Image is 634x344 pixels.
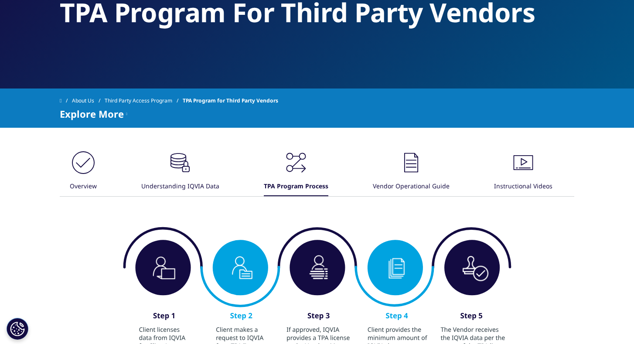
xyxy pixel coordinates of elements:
div: Vendor Operational Guide [373,177,450,196]
div: Overview [70,177,97,196]
span: Explore More [60,109,124,119]
button: Understanding IQVIA Data [140,150,219,196]
div: Instructional Videos [494,177,552,196]
button: Cookie Settings [7,318,28,340]
button: Instructional Videos [493,150,552,196]
a: About Us [72,93,105,109]
div: Understanding IQVIA Data [141,177,219,196]
button: TPA Program Process [262,150,328,196]
span: TPA Program for Third Party Vendors [183,93,278,109]
button: Overview [68,150,97,196]
button: Vendor Operational Guide [372,150,450,196]
a: Third Party Access Program [105,93,183,109]
div: TPA Program Process [264,177,328,196]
